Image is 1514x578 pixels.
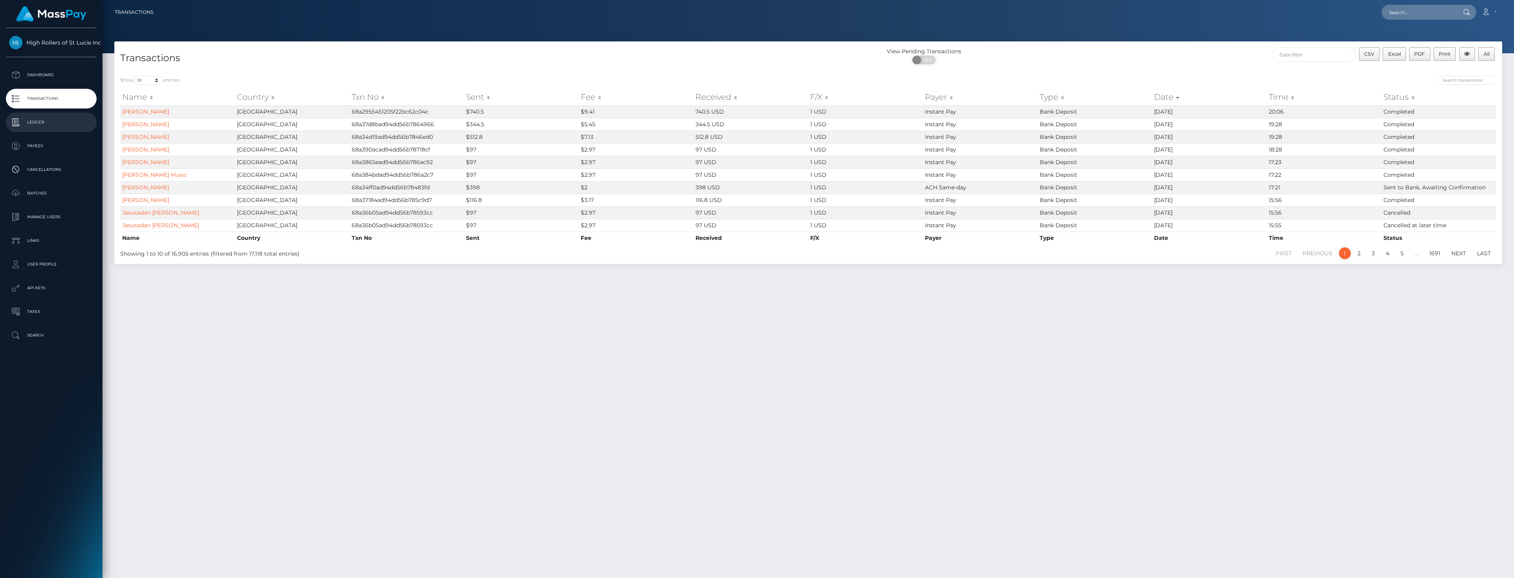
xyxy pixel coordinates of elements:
[925,222,956,229] span: Instant Pay
[1382,194,1496,206] td: Completed
[1267,194,1382,206] td: 15:56
[1152,181,1267,194] td: [DATE]
[6,207,97,227] a: Manage Users
[464,194,579,206] td: $116.8
[9,306,93,318] p: Taxes
[235,194,350,206] td: [GEOGRAPHIC_DATA]
[694,156,808,168] td: 97 USD
[1267,219,1382,232] td: 15:55
[925,209,956,216] span: Instant Pay
[120,232,235,244] th: Name
[122,222,199,229] a: Jesusadan [PERSON_NAME]
[6,160,97,180] a: Cancellations
[350,181,464,194] td: 68a34ff0ad94dd56b78483fd
[235,89,350,105] th: Country: activate to sort column ascending
[9,282,93,294] p: API Keys
[122,184,169,191] a: [PERSON_NAME]
[1152,206,1267,219] td: [DATE]
[6,89,97,108] a: Transactions
[579,156,694,168] td: $2.97
[925,196,956,204] span: Instant Pay
[6,231,97,251] a: Links
[350,168,464,181] td: 68a384bdad94dd56b786a2c7
[1267,105,1382,118] td: 20:06
[694,168,808,181] td: 97 USD
[122,159,169,166] a: [PERSON_NAME]
[694,118,808,131] td: 344.5 USD
[1382,219,1496,232] td: Cancelled at later time
[579,105,694,118] td: $9.41
[1382,168,1496,181] td: Completed
[350,131,464,143] td: 68a34d19ad94dd56b7846ed0
[925,133,956,140] span: Instant Pay
[350,194,464,206] td: 68a37184ad94dd56b785c9d7
[9,93,93,105] p: Transactions
[1396,247,1408,259] a: 5
[464,206,579,219] td: $97
[235,105,350,118] td: [GEOGRAPHIC_DATA]
[464,105,579,118] td: $740.5
[1038,118,1152,131] td: Bank Deposit
[579,89,694,105] th: Fee: activate to sort column ascending
[1152,156,1267,168] td: [DATE]
[1447,247,1470,259] a: Next
[1038,89,1152,105] th: Type: activate to sort column ascending
[235,156,350,168] td: [GEOGRAPHIC_DATA]
[235,181,350,194] td: [GEOGRAPHIC_DATA]
[1038,219,1152,232] td: Bank Deposit
[350,219,464,232] td: 68a36b05ad94dd56b78593cc
[579,131,694,143] td: $7.13
[1439,51,1451,57] span: Print
[1267,181,1382,194] td: 17:21
[1382,131,1496,143] td: Completed
[9,235,93,247] p: Links
[1267,89,1382,105] th: Time: activate to sort column ascending
[1038,143,1152,156] td: Bank Deposit
[350,105,464,118] td: 68a2955451205f22bc62c04c
[235,206,350,219] td: [GEOGRAPHIC_DATA]
[9,211,93,223] p: Manage Users
[694,194,808,206] td: 116.8 USD
[235,232,350,244] th: Country
[6,325,97,345] a: Search
[1038,206,1152,219] td: Bank Deposit
[1267,206,1382,219] td: 15:56
[808,47,1040,56] div: View Pending Transactions
[350,206,464,219] td: 68a36b05ad94dd56b78593cc
[6,302,97,322] a: Taxes
[9,329,93,341] p: Search
[808,232,923,244] th: F/X
[1038,232,1152,244] th: Type
[350,89,464,105] th: Txn No: activate to sort column ascending
[808,156,923,168] td: 1 USD
[1038,131,1152,143] td: Bank Deposit
[9,187,93,199] p: Batches
[464,118,579,131] td: $344.5
[579,118,694,131] td: $5.45
[9,36,22,49] img: High Rollers of St Lucie Inc
[464,232,579,244] th: Sent
[1152,131,1267,143] td: [DATE]
[9,140,93,152] p: Payees
[1367,247,1379,259] a: 3
[1038,194,1152,206] td: Bank Deposit
[350,156,464,168] td: 68a3865ead94dd56b786ac92
[1152,105,1267,118] td: [DATE]
[6,278,97,298] a: API Keys
[1382,105,1496,118] td: Completed
[694,143,808,156] td: 97 USD
[122,196,169,204] a: [PERSON_NAME]
[122,146,169,153] a: [PERSON_NAME]
[235,131,350,143] td: [GEOGRAPHIC_DATA]
[917,56,936,64] span: OFF
[1473,247,1495,259] a: Last
[6,39,97,46] span: High Rollers of St Lucie Inc
[1382,5,1456,20] input: Search...
[694,232,808,244] th: Received
[6,254,97,274] a: User Profile
[694,219,808,232] td: 97 USD
[464,131,579,143] td: $512.8
[122,108,169,115] a: [PERSON_NAME]
[464,143,579,156] td: $97
[579,206,694,219] td: $2.97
